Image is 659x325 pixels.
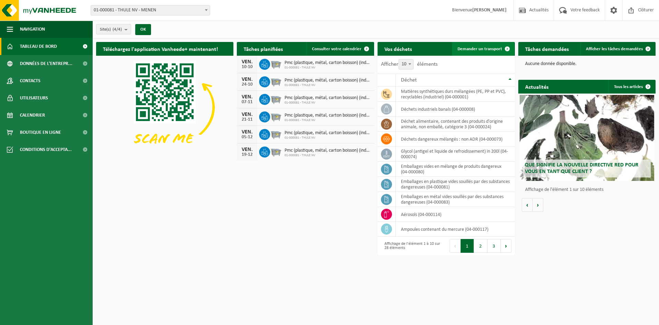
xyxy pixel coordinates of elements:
td: aérosols (04-000114) [396,207,515,222]
td: emballages vides en mélange de produits dangereux (04-000080) [396,162,515,177]
button: Vorige [522,198,533,212]
h2: Vos déchets [378,42,419,55]
a: Tous les articles [609,80,655,94]
span: 01-000081 - THULE NV [285,66,371,70]
div: Affichage de l'élément 1 à 10 sur 28 éléments [381,238,443,253]
img: WB-2500-GAL-GY-01 [270,58,282,69]
span: Demander un transport [458,47,502,51]
td: glycol (antigel et liquide de refroidissement) in 200l (04-000074) [396,147,515,162]
p: Affichage de l'élément 1 sur 10 éléments [525,187,652,192]
td: emballages en plastique vides souillés par des substances dangereuses (04-000081) [396,177,515,192]
button: 3 [487,239,501,253]
div: VEN. [240,112,254,117]
span: Site(s) [100,24,122,35]
a: Demander un transport [452,42,514,56]
div: VEN. [240,77,254,82]
div: 07-11 [240,100,254,105]
img: WB-2500-GAL-GY-01 [270,75,282,87]
span: Utilisateurs [20,89,48,107]
button: 1 [461,239,474,253]
button: 2 [474,239,487,253]
span: Déchet [401,77,417,83]
div: 10-10 [240,65,254,69]
span: Pmc (plastique, métal, carton boisson) (industriel) [285,95,371,101]
span: Tableau de bord [20,38,57,55]
span: Consulter votre calendrier [312,47,361,51]
span: Pmc (plastique, métal, carton boisson) (industriel) [285,113,371,118]
div: VEN. [240,147,254,152]
strong: [PERSON_NAME] [472,8,507,13]
span: Conditions d'accepta... [20,141,72,158]
td: ampoules contenant du mercure (04-000117) [396,222,515,237]
div: VEN. [240,59,254,65]
img: WB-2500-GAL-GY-01 [270,145,282,157]
img: WB-2500-GAL-GY-01 [270,93,282,105]
img: WB-2500-GAL-GY-01 [270,128,282,140]
span: 01-000081 - THULE NV [285,118,371,122]
button: Previous [450,239,461,253]
span: Pmc (plastique, métal, carton boisson) (industriel) [285,60,371,66]
count: (4/4) [113,27,122,32]
span: 01-000081 - THULE NV - MENEN [91,6,210,15]
div: 21-11 [240,117,254,122]
td: déchets industriels banals (04-000008) [396,102,515,117]
button: Volgende [533,198,543,212]
td: déchet alimentaire, contenant des produits d'origine animale, non emballé, catégorie 3 (04-000024) [396,117,515,132]
div: VEN. [240,129,254,135]
span: Pmc (plastique, métal, carton boisson) (industriel) [285,78,371,83]
a: Consulter votre calendrier [307,42,373,56]
td: déchets dangereux mélangés : non ADR (04-000073) [396,132,515,147]
td: emballages en métal vides souillés par des substances dangereuses (04-000083) [396,192,515,207]
h2: Tâches demandées [518,42,576,55]
h2: Téléchargez l'application Vanheede+ maintenant! [96,42,225,55]
span: 10 [399,59,413,69]
span: Pmc (plastique, métal, carton boisson) (industriel) [285,148,371,153]
span: Calendrier [20,107,45,124]
img: WB-2500-GAL-GY-01 [270,110,282,122]
div: VEN. [240,94,254,100]
span: Afficher les tâches demandées [586,47,643,51]
label: Afficher éléments [381,62,438,67]
a: Que signifie la nouvelle directive RED pour vous en tant que client ? [520,95,654,181]
a: Afficher les tâches demandées [580,42,655,56]
h2: Actualités [518,80,555,93]
button: OK [135,24,151,35]
span: 01-000081 - THULE NV [285,101,371,105]
span: 01-000081 - THULE NV [285,136,371,140]
span: Contacts [20,72,41,89]
div: 05-12 [240,135,254,140]
span: Données de l'entrepr... [20,55,72,72]
span: 01-000081 - THULE NV [285,153,371,158]
img: Download de VHEPlus App [96,56,233,159]
div: 24-10 [240,82,254,87]
span: Boutique en ligne [20,124,61,141]
p: Aucune donnée disponible. [525,62,649,66]
button: Site(s)(4/4) [96,24,131,34]
span: 01-000081 - THULE NV [285,83,371,87]
span: Pmc (plastique, métal, carton boisson) (industriel) [285,130,371,136]
h2: Tâches planifiées [237,42,290,55]
div: 19-12 [240,152,254,157]
button: Next [501,239,511,253]
span: Que signifie la nouvelle directive RED pour vous en tant que client ? [525,162,638,174]
td: matières synthétiques durs mélangées (PE, PP et PVC), recyclables (industriel) (04-000001) [396,87,515,102]
span: Navigation [20,21,45,38]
